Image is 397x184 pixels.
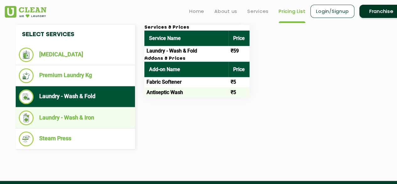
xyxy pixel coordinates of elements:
th: Price [228,31,249,46]
h3: Addons & Prices [144,56,249,62]
li: [MEDICAL_DATA] [19,47,132,62]
li: Laundry - Wash & Fold [19,89,132,104]
img: Dry Cleaning [19,47,34,62]
li: Steam Press [19,131,132,146]
li: Premium Laundry Kg [19,68,132,83]
td: ₹5 [228,87,249,97]
img: UClean Laundry and Dry Cleaning [5,6,46,18]
td: Laundry - Wash & Fold [144,46,228,56]
a: Login/Signup [310,5,354,18]
a: Services [247,8,269,15]
td: Antiseptic Wash [144,87,228,97]
a: Home [189,8,204,15]
h3: Services & Prices [144,25,249,31]
li: Laundry - Wash & Iron [19,110,132,125]
th: Add-on Name [144,62,228,77]
img: Premium Laundry Kg [19,68,34,83]
td: ₹5 [228,77,249,87]
a: About us [214,8,237,15]
h4: Select Services [16,25,135,44]
img: Steam Press [19,131,34,146]
img: Laundry - Wash & Fold [19,89,34,104]
img: Laundry - Wash & Iron [19,110,34,125]
td: ₹59 [228,46,249,56]
th: Price [228,62,249,77]
td: Fabric Softener [144,77,228,87]
th: Service Name [144,31,228,46]
a: Pricing List [279,8,305,15]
